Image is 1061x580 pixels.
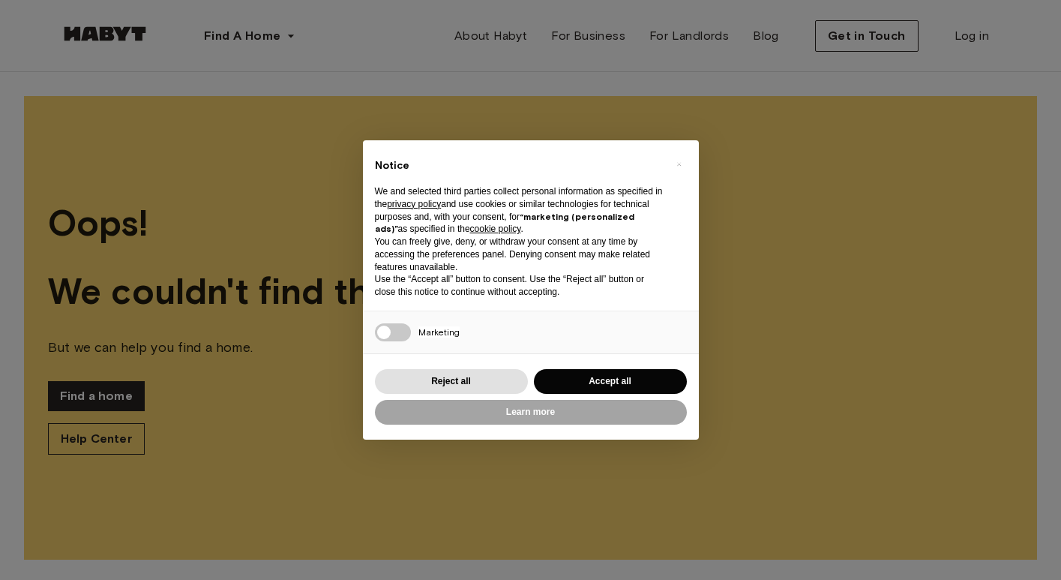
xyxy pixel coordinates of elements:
p: Use the “Accept all” button to consent. Use the “Reject all” button or close this notice to conti... [375,273,663,299]
button: Learn more [375,400,687,425]
span: Marketing [418,326,460,338]
strong: “marketing (personalized ads)” [375,211,634,235]
a: privacy policy [387,199,441,209]
button: Accept all [534,369,687,394]
p: You can freely give, deny, or withdraw your consent at any time by accessing the preferences pane... [375,236,663,273]
button: Close this notice [667,152,691,176]
h2: Notice [375,158,663,173]
p: We and selected third parties collect personal information as specified in the and use cookies or... [375,185,663,236]
button: Reject all [375,369,528,394]
a: cookie policy [470,224,521,234]
span: × [676,155,682,173]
